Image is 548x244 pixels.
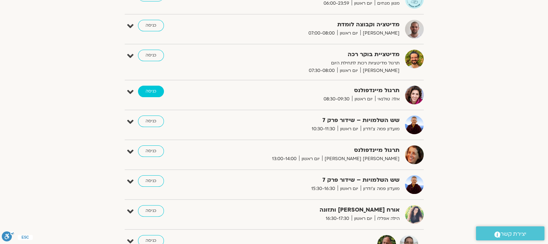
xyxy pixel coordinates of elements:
span: מועדון פמה צ'ודרון [361,185,400,193]
a: כניסה [138,175,164,187]
strong: שש השלמויות – שידור פרק 7 [223,175,400,185]
a: יצירת קשר [476,226,544,240]
a: כניסה [138,205,164,217]
span: הילה אפללו [375,215,400,222]
span: יום ראשון [352,215,375,222]
strong: מדיטציית בוקר רכה [223,50,400,59]
a: כניסה [138,116,164,127]
strong: מדיטציה וקבוצה לומדת [223,20,400,30]
span: יום ראשון [352,95,375,103]
span: [PERSON_NAME] [PERSON_NAME] [322,155,400,163]
a: כניסה [138,50,164,61]
span: יצירת קשר [500,229,526,239]
span: 07:30-08:00 [306,67,337,74]
p: תרגול מדיטציות רכות לתחילת היום [223,59,400,67]
strong: אורח [PERSON_NAME] ותזונה [223,205,400,215]
span: מועדון פמה צ'ודרון [361,125,400,133]
span: יום ראשון [337,67,360,74]
span: 15:30-16:30 [309,185,338,193]
span: יום ראשון [299,155,322,163]
span: 07:00-08:00 [306,30,337,37]
a: כניסה [138,145,164,157]
span: 13:00-14:00 [269,155,299,163]
span: יום ראשון [337,30,360,37]
strong: תרגול מיינדפולנס [223,86,400,95]
span: 08:30-09:30 [321,95,352,103]
span: 10:30-11:30 [309,125,338,133]
span: [PERSON_NAME] [360,30,400,37]
span: יום ראשון [338,125,361,133]
a: כניסה [138,20,164,31]
span: יום ראשון [338,185,361,193]
span: 16:30-17:30 [323,215,352,222]
span: אלה טולנאי [375,95,400,103]
strong: שש השלמויות – שידור פרק 7 [223,116,400,125]
span: [PERSON_NAME] [360,67,400,74]
strong: תרגול מיינדפולנס [223,145,400,155]
a: כניסה [138,86,164,97]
